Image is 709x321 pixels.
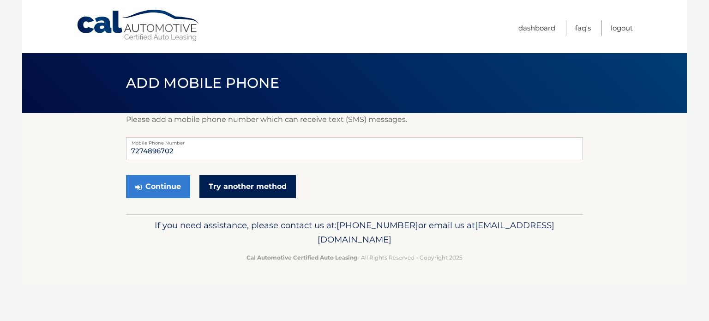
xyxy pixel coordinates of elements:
p: Please add a mobile phone number which can receive text (SMS) messages. [126,113,583,126]
a: Try another method [199,175,296,198]
p: - All Rights Reserved - Copyright 2025 [132,253,577,262]
a: FAQ's [575,20,591,36]
a: Logout [611,20,633,36]
strong: Cal Automotive Certified Auto Leasing [246,254,357,261]
p: If you need assistance, please contact us at: or email us at [132,218,577,248]
input: Mobile Phone Number [126,137,583,160]
label: Mobile Phone Number [126,137,583,145]
a: Dashboard [518,20,555,36]
a: Cal Automotive [76,9,201,42]
span: Add Mobile Phone [126,74,279,91]
button: Continue [126,175,190,198]
span: [PHONE_NUMBER] [336,220,418,230]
